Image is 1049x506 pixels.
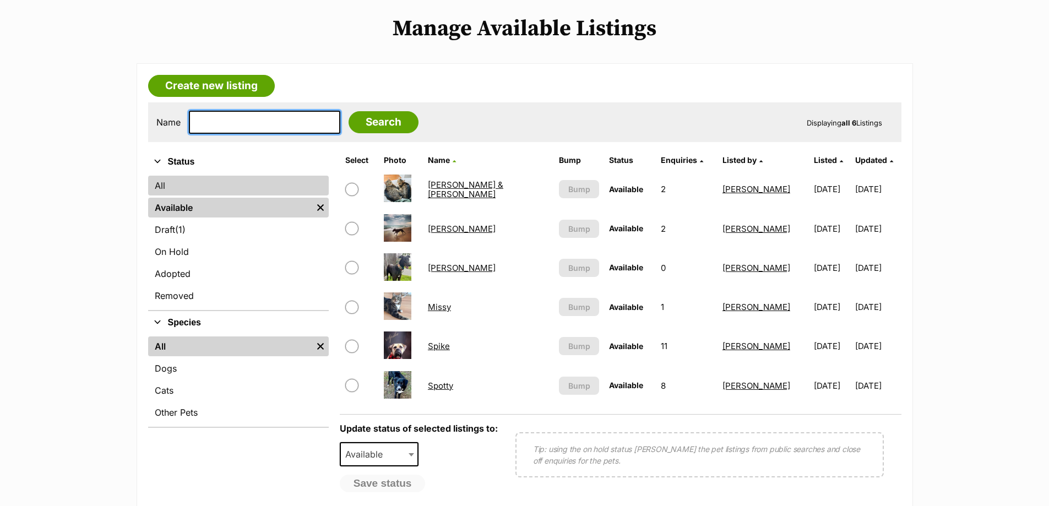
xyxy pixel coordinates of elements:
[148,402,329,422] a: Other Pets
[605,151,655,169] th: Status
[841,118,856,127] strong: all 6
[568,301,590,313] span: Bump
[428,155,450,165] span: Name
[568,340,590,352] span: Bump
[855,155,887,165] span: Updated
[661,155,697,165] span: translation missing: en.admin.listings.index.attributes.enquiries
[555,151,604,169] th: Bump
[568,183,590,195] span: Bump
[340,475,426,492] button: Save status
[809,210,854,248] td: [DATE]
[855,249,900,287] td: [DATE]
[559,220,600,238] button: Bump
[656,367,717,405] td: 8
[855,327,900,365] td: [DATE]
[384,331,411,359] img: Spike
[148,336,312,356] a: All
[814,155,837,165] span: Listed
[568,380,590,391] span: Bump
[809,170,854,208] td: [DATE]
[340,442,419,466] span: Available
[148,334,329,427] div: Species
[722,224,790,234] a: [PERSON_NAME]
[428,224,496,234] a: [PERSON_NAME]
[722,380,790,391] a: [PERSON_NAME]
[609,302,643,312] span: Available
[855,367,900,405] td: [DATE]
[609,380,643,390] span: Available
[809,367,854,405] td: [DATE]
[559,180,600,198] button: Bump
[148,358,329,378] a: Dogs
[809,327,854,365] td: [DATE]
[349,111,418,133] input: Search
[148,264,329,284] a: Adopted
[341,447,394,462] span: Available
[341,151,378,169] th: Select
[559,298,600,316] button: Bump
[656,249,717,287] td: 0
[722,302,790,312] a: [PERSON_NAME]
[340,423,498,434] label: Update status of selected listings to:
[809,288,854,326] td: [DATE]
[148,220,329,240] a: Draft
[148,155,329,169] button: Status
[656,210,717,248] td: 2
[148,75,275,97] a: Create new listing
[156,117,181,127] label: Name
[807,118,882,127] span: Displaying Listings
[656,327,717,365] td: 11
[568,223,590,235] span: Bump
[428,179,503,199] a: [PERSON_NAME] & [PERSON_NAME]
[722,263,790,273] a: [PERSON_NAME]
[722,155,757,165] span: Listed by
[609,224,643,233] span: Available
[148,198,312,217] a: Available
[609,263,643,272] span: Available
[148,176,329,195] a: All
[609,184,643,194] span: Available
[312,336,329,356] a: Remove filter
[855,288,900,326] td: [DATE]
[855,210,900,248] td: [DATE]
[379,151,422,169] th: Photo
[855,170,900,208] td: [DATE]
[148,286,329,306] a: Removed
[722,155,763,165] a: Listed by
[428,302,451,312] a: Missy
[428,380,453,391] a: Spotty
[809,249,854,287] td: [DATE]
[722,341,790,351] a: [PERSON_NAME]
[428,263,496,273] a: [PERSON_NAME]
[609,341,643,351] span: Available
[148,173,329,310] div: Status
[814,155,843,165] a: Listed
[722,184,790,194] a: [PERSON_NAME]
[428,155,456,165] a: Name
[175,223,186,236] span: (1)
[559,259,600,277] button: Bump
[559,337,600,355] button: Bump
[568,262,590,274] span: Bump
[533,443,866,466] p: Tip: using the on hold status [PERSON_NAME] the pet listings from public searches and close off e...
[148,242,329,262] a: On Hold
[148,315,329,330] button: Species
[855,155,893,165] a: Updated
[661,155,703,165] a: Enquiries
[656,288,717,326] td: 1
[559,377,600,395] button: Bump
[148,380,329,400] a: Cats
[428,341,450,351] a: Spike
[656,170,717,208] td: 2
[312,198,329,217] a: Remove filter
